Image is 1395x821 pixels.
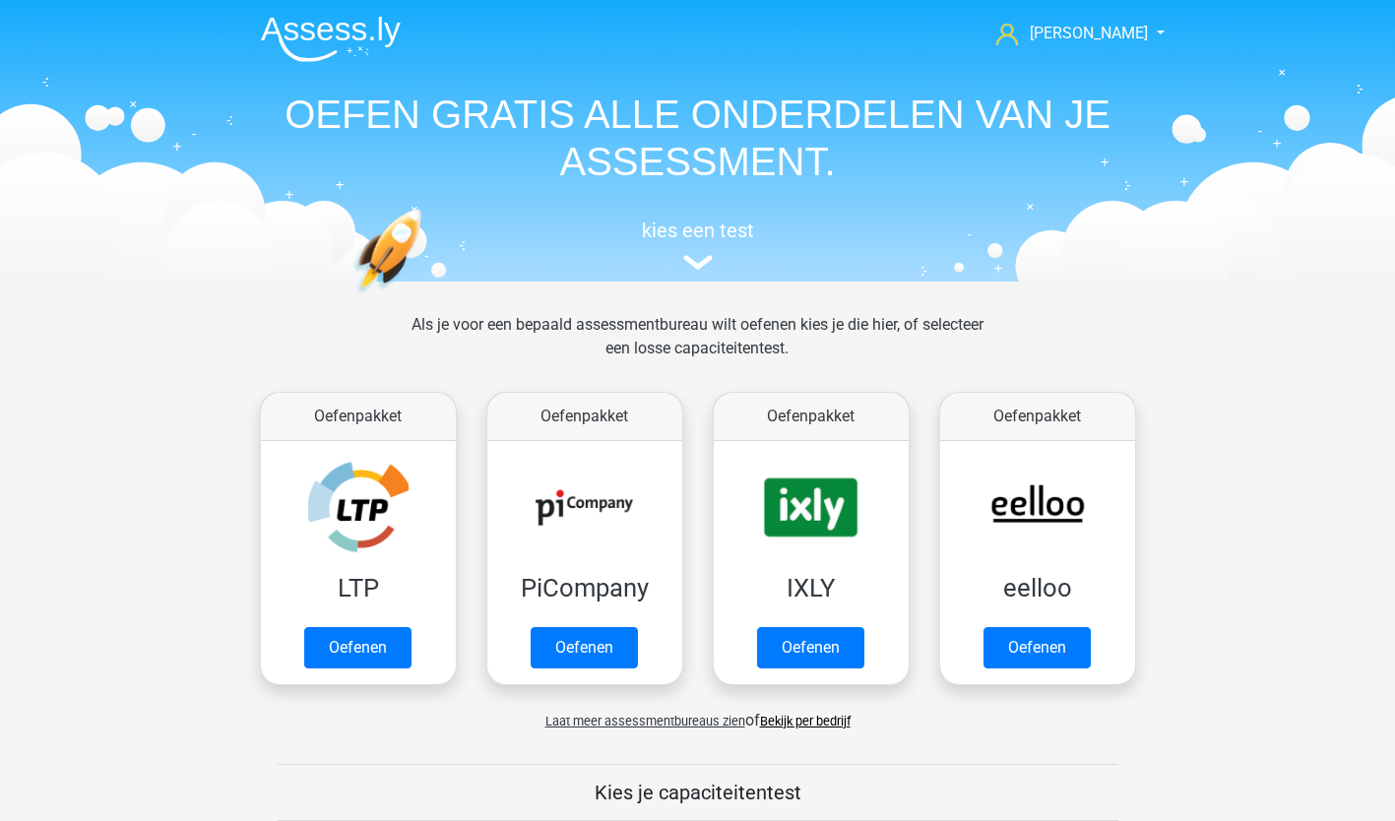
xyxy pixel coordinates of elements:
[760,714,851,728] a: Bekijk per bedrijf
[245,219,1151,271] a: kies een test
[531,627,638,668] a: Oefenen
[245,693,1151,732] div: of
[983,627,1091,668] a: Oefenen
[757,627,864,668] a: Oefenen
[988,22,1150,45] a: [PERSON_NAME]
[245,91,1151,185] h1: OEFEN GRATIS ALLE ONDERDELEN VAN JE ASSESSMENT.
[278,781,1118,804] h5: Kies je capaciteitentest
[545,714,745,728] span: Laat meer assessmentbureaus zien
[304,627,412,668] a: Oefenen
[1030,24,1148,42] span: [PERSON_NAME]
[245,219,1151,242] h5: kies een test
[353,209,498,387] img: oefenen
[683,255,713,270] img: assessment
[261,16,401,62] img: Assessly
[396,313,999,384] div: Als je voor een bepaald assessmentbureau wilt oefenen kies je die hier, of selecteer een losse ca...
